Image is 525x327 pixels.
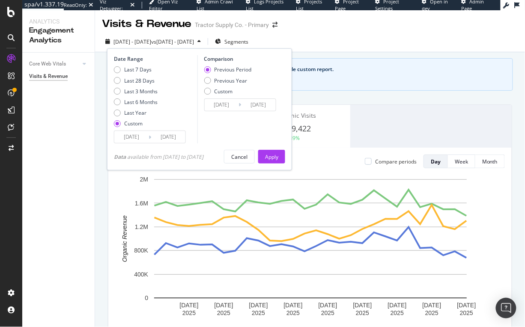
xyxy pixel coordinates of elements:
text: 1.2M [135,223,148,230]
text: [DATE] [179,302,198,309]
a: Core Web Vitals [29,59,80,68]
div: Custom [214,88,233,95]
button: Week [448,155,475,168]
div: Custom [124,120,143,127]
div: Last 7 Days [114,66,158,73]
div: Last 3 Months [114,88,158,95]
text: 2025 [356,309,369,316]
div: Last 3 Months [124,88,158,95]
text: 400K [134,271,148,278]
div: Day [431,158,441,165]
div: Month [482,158,498,165]
text: [DATE] [388,302,406,309]
input: Start Date [114,131,149,143]
svg: A chart. [115,175,506,324]
div: Last 28 Days [114,77,158,84]
div: info banner [107,58,513,91]
div: Cancel [231,153,248,161]
a: Visits & Revenue [29,72,89,81]
div: available from [DATE] to [DATE] [114,153,203,161]
div: Date Range [114,55,195,62]
text: 2025 [321,309,334,316]
div: Comparison [204,55,278,62]
div: arrow-right-arrow-left [272,22,277,28]
text: Organic Revenue [121,216,128,262]
text: 1.6M [135,200,148,207]
span: vs [DATE] - [DATE] [151,38,194,45]
div: Previous Year [214,77,247,84]
text: 2025 [391,309,404,316]
button: Day [424,155,448,168]
div: Engagement Analytics [29,26,88,45]
div: Last 28 Days [124,77,155,84]
text: 2025 [182,309,196,316]
text: [DATE] [422,302,441,309]
div: Last 7 Days [124,66,152,73]
text: 2M [140,176,148,183]
span: Segments [224,38,248,45]
text: 0 [145,295,148,302]
div: Apply [265,153,278,161]
text: [DATE] [318,302,337,309]
button: Segments [212,35,252,48]
div: Tractor Supply Co. - Primary [195,21,269,29]
div: ReadOnly: [64,2,87,9]
text: 2025 [252,309,265,316]
div: Last 6 Months [124,98,158,106]
button: [DATE] - [DATE]vs[DATE] - [DATE] [102,35,204,48]
text: [DATE] [249,302,268,309]
text: [DATE] [457,302,476,309]
text: 2025 [460,309,473,316]
button: Apply [258,150,285,163]
div: Previous Period [204,66,251,73]
button: Month [475,155,505,168]
span: Organic Visits [277,111,316,119]
div: Custom [114,120,158,127]
text: 2025 [425,309,438,316]
text: [DATE] [283,302,302,309]
span: 5,109,422 [277,123,311,134]
input: Start Date [204,99,239,111]
div: Last Year [124,109,146,116]
text: [DATE] [214,302,233,309]
div: Previous Year [204,77,251,84]
div: Visits & Revenue [29,72,68,81]
div: Last 6 Months [114,98,158,106]
text: 800K [134,247,148,254]
input: End Date [241,99,275,111]
text: [DATE] [353,302,372,309]
span: [DATE] - [DATE] [113,38,151,45]
div: Compare periods [375,158,417,165]
div: Week [455,158,468,165]
text: 2025 [217,309,230,316]
div: Visits & Revenue [102,17,191,31]
div: See your organic search performance KPIs and metrics in a pre-made custom report. [126,65,502,73]
div: Open Intercom Messenger [496,298,516,318]
div: Core Web Vitals [29,59,66,68]
div: Last Year [114,109,158,116]
button: Cancel [224,150,255,163]
div: Analytics [29,17,88,26]
div: Previous Period [214,66,251,73]
div: Custom [204,88,251,95]
span: Data [114,153,127,161]
text: 2025 [286,309,300,316]
input: End Date [151,131,185,143]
